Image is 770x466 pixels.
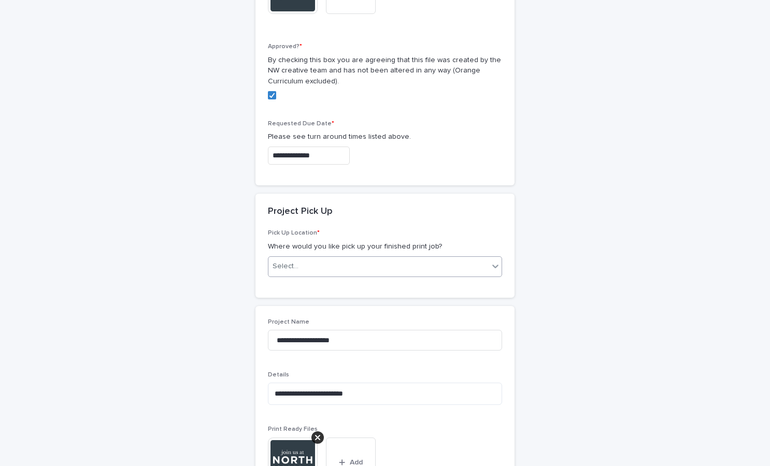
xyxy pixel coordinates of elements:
span: Project Name [268,319,309,325]
span: Pick Up Location [268,230,320,236]
span: Details [268,372,289,378]
span: Print Ready Files [268,426,318,432]
p: Please see turn around times listed above. [268,132,502,142]
span: Add [350,459,363,466]
p: Where would you like pick up your finished print job? [268,241,502,252]
h2: Project Pick Up [268,206,333,217]
span: Requested Due Date [268,121,334,127]
span: Approved? [268,43,302,50]
p: By checking this box you are agreeing that this file was created by the NW creative team and has ... [268,55,502,87]
div: Select... [273,261,298,272]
